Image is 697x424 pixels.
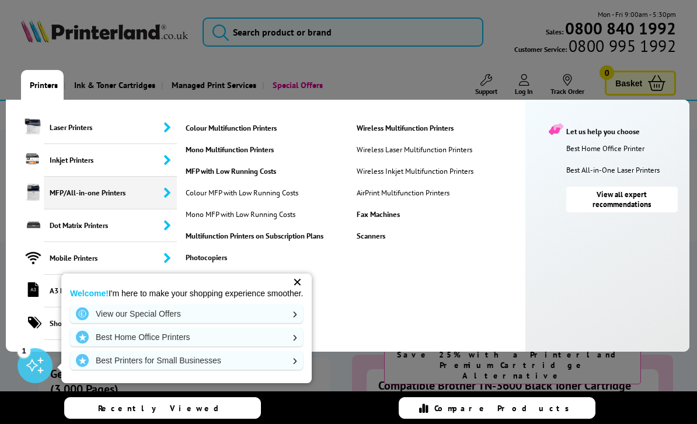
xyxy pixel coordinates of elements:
a: Best Home Office Printer [566,143,684,153]
a: Best All-in-One Laser Printers [566,165,684,175]
a: Recently Viewed [64,397,260,419]
a: Inkjet Printers [6,144,177,177]
a: A3 Printers [6,275,177,307]
a: Mobile Printers [6,242,177,275]
a: Dot Matrix Printers [6,209,177,242]
a: MFP/All-in-one Printers [6,177,177,209]
div: Let us help you choose [549,123,678,136]
div: ✕ [289,274,305,290]
a: View all expert recommendations [566,187,678,212]
strong: Welcome! [70,289,109,298]
p: I'm here to make your shopping experience smoother. [70,288,303,299]
a: Colour Multifunction Printers [183,123,350,133]
a: Fax Machines [354,209,521,219]
a: View our Special Offers [70,304,303,323]
a: Best Home Office Printers [70,328,303,346]
a: Wireless Laser Multifunction Printers [354,145,476,155]
span: MFP/All-in-one Printers [44,177,177,209]
a: Multifunction Printers on Subscription Plans [183,231,350,241]
a: Laser Printers [6,111,177,144]
span: Inkjet Printers [44,144,177,177]
a: Mono MFP with Low Running Costs [183,209,301,219]
a: Best Printers for Small Businesses [70,351,303,370]
span: Mobile Printers [44,242,177,275]
a: Printers [21,70,64,100]
a: Colour MFP with Low Running Costs [183,188,301,198]
a: Wireless Inkjet Multifunction Printers [354,166,476,176]
span: Compare Products [434,403,576,414]
a: Scanners [354,231,521,241]
a: AirPrint Multifunction Printers [354,188,476,198]
a: MFP with Low Running Costs [183,166,350,176]
span: Laser Printers [44,111,177,144]
div: 1 [18,344,30,357]
span: Dot Matrix Printers [44,209,177,242]
span: Recently Viewed [98,403,231,414]
a: Mono Multifunction Printers [183,145,350,155]
a: Photocopiers [183,253,350,262]
span: A3 Printers [44,275,177,307]
span: Shop by Brand [44,307,177,340]
a: Compare Products [399,397,595,419]
a: Shop by Brand [6,307,177,340]
a: Wireless Multifunction Printers [354,123,521,133]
